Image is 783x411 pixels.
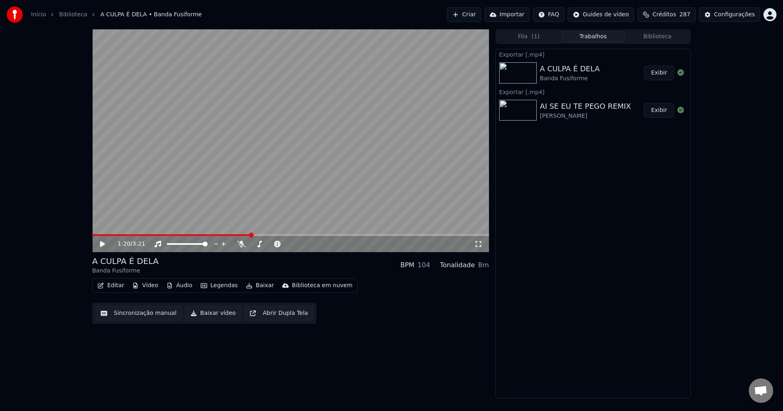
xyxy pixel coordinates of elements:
[484,7,530,22] button: Importar
[94,280,127,291] button: Editar
[163,280,196,291] button: Áudio
[749,378,773,403] a: Conversa aberta
[540,75,600,83] div: Banda Fusiforme
[129,280,161,291] button: Vídeo
[440,260,475,270] div: Tonalidade
[31,11,202,19] nav: breadcrumb
[292,281,353,290] div: Biblioteca em nuvem
[95,306,182,321] button: Sincronização manual
[644,103,674,118] button: Exibir
[118,240,137,248] div: /
[568,7,634,22] button: Guides de vídeo
[92,267,159,275] div: Banda Fusiforme
[31,11,46,19] a: Início
[92,255,159,267] div: A CULPA É DELA
[118,240,130,248] span: 1:20
[625,31,690,43] button: Biblioteca
[540,101,631,112] div: AI SE EU TE PEGO REMIX
[59,11,87,19] a: Biblioteca
[496,49,690,59] div: Exportar [.mp4]
[400,260,414,270] div: BPM
[244,306,313,321] button: Abrir Dupla Tela
[533,7,564,22] button: FAQ
[540,63,600,75] div: A CULPA É DELA
[243,280,277,291] button: Baixar
[447,7,481,22] button: Criar
[478,260,489,270] div: Bm
[418,260,430,270] div: 104
[100,11,202,19] span: A CULPA É DELA • Banda Fusiforme
[133,240,145,248] span: 3:21
[679,11,690,19] span: 287
[497,31,561,43] button: Fila
[699,7,760,22] button: Configurações
[197,280,241,291] button: Legendas
[644,66,674,80] button: Exibir
[714,11,755,19] div: Configurações
[540,112,631,120] div: [PERSON_NAME]
[652,11,676,19] span: Créditos
[531,33,540,41] span: ( 1 )
[561,31,626,43] button: Trabalhos
[185,306,241,321] button: Baixar vídeo
[7,7,23,23] img: youka
[637,7,696,22] button: Créditos287
[496,87,690,97] div: Exportar [.mp4]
